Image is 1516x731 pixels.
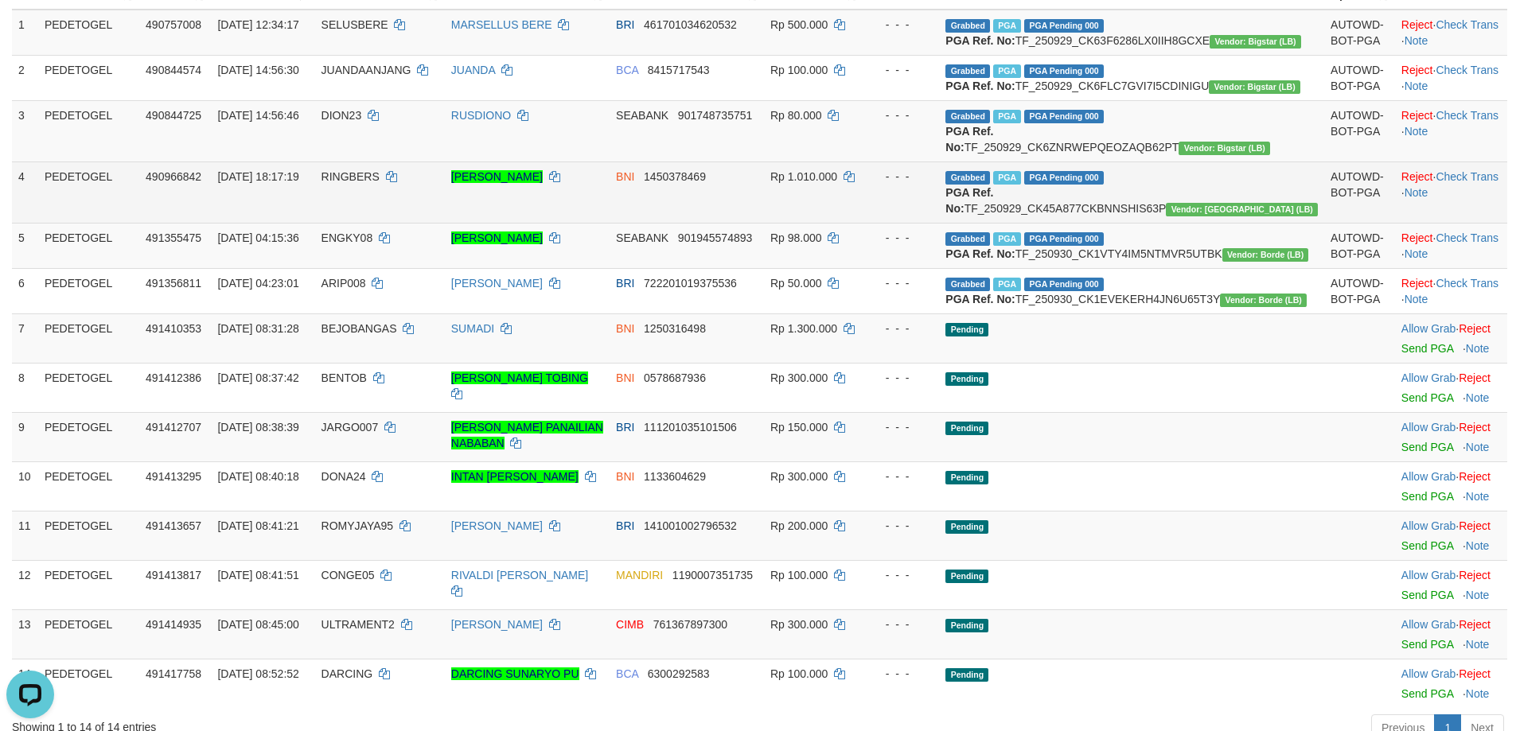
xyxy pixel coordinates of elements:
[146,519,201,532] span: 491413657
[1401,687,1453,700] a: Send PGA
[616,371,634,384] span: BNI
[451,421,603,449] a: [PERSON_NAME] PANAILIAN NABABAN
[945,80,1015,92] b: PGA Ref. No:
[1405,247,1428,260] a: Note
[644,322,706,335] span: Copy 1250316498 to clipboard
[322,470,366,483] span: DONA24
[870,419,933,435] div: - - -
[945,668,988,682] span: Pending
[1466,687,1490,700] a: Note
[1459,371,1491,384] a: Reject
[1166,203,1318,216] span: Vendor URL: https://dashboard.q2checkout.com/secure
[1401,322,1459,335] span: ·
[1395,461,1507,511] td: ·
[945,186,993,215] b: PGA Ref. No:
[1401,589,1453,601] a: Send PGA
[146,170,201,183] span: 490966842
[770,421,828,434] span: Rp 150.000
[38,659,139,708] td: PEDETOGEL
[322,277,366,290] span: ARIP008
[1401,277,1433,290] a: Reject
[322,170,380,183] span: RINGBERS
[616,231,668,244] span: SEABANK
[1209,80,1300,94] span: Vendor URL: https://dashboard.q2checkout.com/secure
[870,230,933,246] div: - - -
[322,64,411,76] span: JUANDAANJANG
[1395,55,1507,100] td: · ·
[1401,539,1453,552] a: Send PGA
[146,371,201,384] span: 491412386
[993,278,1021,291] span: Marked by afzCS1
[945,520,988,534] span: Pending
[945,19,990,33] span: Grabbed
[451,18,552,31] a: MARSELLUS BERE
[770,322,837,335] span: Rp 1.300.000
[1401,618,1456,631] a: Allow Grab
[993,110,1021,123] span: Marked by afzCS1
[146,109,201,122] span: 490844725
[451,470,579,483] a: INTAN [PERSON_NAME]
[217,18,298,31] span: [DATE] 12:34:17
[1324,10,1395,56] td: AUTOWD-BOT-PGA
[38,511,139,560] td: PEDETOGEL
[451,569,588,581] a: RIVALDI [PERSON_NAME]
[1395,511,1507,560] td: ·
[451,618,543,631] a: [PERSON_NAME]
[870,469,933,484] div: - - -
[1324,161,1395,223] td: AUTOWD-BOT-PGA
[1401,470,1459,483] span: ·
[945,125,993,154] b: PGA Ref. No:
[616,277,634,290] span: BRI
[1024,232,1104,246] span: PGA Pending
[146,470,201,483] span: 491413295
[945,232,990,246] span: Grabbed
[451,371,588,384] a: [PERSON_NAME] TOBING
[616,569,663,581] span: MANDIRI
[1405,34,1428,47] a: Note
[939,100,1324,161] td: TF_250929_CK6ZNRWEPQEOZAQB62PT
[1436,231,1498,244] a: Check Trans
[993,64,1021,78] span: Marked by afzCS1
[1401,342,1453,355] a: Send PGA
[648,667,710,680] span: Copy 6300292583 to clipboard
[1466,539,1490,552] a: Note
[217,170,298,183] span: [DATE] 18:17:19
[945,471,988,484] span: Pending
[451,170,543,183] a: [PERSON_NAME]
[38,268,139,313] td: PEDETOGEL
[217,371,298,384] span: [DATE] 08:37:42
[616,322,634,335] span: BNI
[12,100,38,161] td: 3
[451,519,543,532] a: [PERSON_NAME]
[1401,667,1459,680] span: ·
[1459,667,1491,680] a: Reject
[1220,294,1307,307] span: Vendor URL: https://dashboard.q2checkout.com/secure
[1401,569,1459,581] span: ·
[1395,10,1507,56] td: · ·
[451,667,579,680] a: DARCING SUNARYO PU
[38,363,139,412] td: PEDETOGEL
[1324,268,1395,313] td: AUTOWD-BOT-PGA
[1401,569,1456,581] a: Allow Grab
[870,370,933,386] div: - - -
[1395,659,1507,708] td: ·
[1395,560,1507,609] td: ·
[1222,248,1309,262] span: Vendor URL: https://dashboard.q2checkout.com/secure
[993,19,1021,33] span: Marked by afzCS1
[38,55,139,100] td: PEDETOGEL
[644,277,737,290] span: Copy 722201019375536 to clipboard
[1405,125,1428,138] a: Note
[1395,363,1507,412] td: ·
[945,570,988,583] span: Pending
[1024,64,1104,78] span: PGA Pending
[939,268,1324,313] td: TF_250930_CK1EVEKERH4JN6U65T3Y
[6,6,54,54] button: Open LiveChat chat widget
[217,322,298,335] span: [DATE] 08:31:28
[12,223,38,268] td: 5
[644,421,737,434] span: Copy 111201035101506 to clipboard
[770,519,828,532] span: Rp 200.000
[644,470,706,483] span: Copy 1133604629 to clipboard
[870,17,933,33] div: - - -
[1401,421,1456,434] a: Allow Grab
[1401,371,1456,384] a: Allow Grab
